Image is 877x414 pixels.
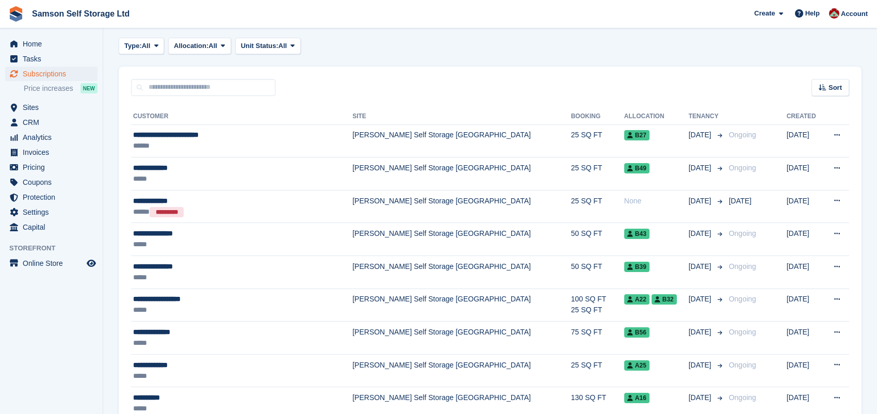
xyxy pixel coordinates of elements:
[131,108,352,125] th: Customer
[624,294,649,305] span: A22
[5,160,98,174] a: menu
[124,41,142,51] span: Type:
[729,229,756,237] span: Ongoing
[689,294,713,305] span: [DATE]
[571,157,624,190] td: 25 SQ FT
[829,8,839,19] img: Ian
[85,257,98,269] a: Preview store
[352,354,571,387] td: [PERSON_NAME] Self Storage [GEOGRAPHIC_DATA]
[23,37,85,51] span: Home
[279,41,287,51] span: All
[689,196,713,206] span: [DATE]
[80,83,98,93] div: NEW
[24,84,73,93] span: Price increases
[5,145,98,160] a: menu
[624,130,649,140] span: B27
[787,322,823,355] td: [DATE]
[352,256,571,289] td: [PERSON_NAME] Self Storage [GEOGRAPHIC_DATA]
[23,175,85,189] span: Coupons
[5,37,98,51] a: menu
[805,8,820,19] span: Help
[729,361,756,369] span: Ongoing
[652,294,677,305] span: B32
[8,6,24,22] img: stora-icon-8386f47178a22dfd0bd8f6a31ec36ba5ce8667c1dd55bd0f319d3a0aa187defe.svg
[689,327,713,338] span: [DATE]
[787,256,823,289] td: [DATE]
[9,243,103,253] span: Storefront
[23,160,85,174] span: Pricing
[624,229,649,239] span: B43
[624,262,649,272] span: B39
[689,360,713,371] span: [DATE]
[787,354,823,387] td: [DATE]
[689,108,725,125] th: Tenancy
[5,130,98,145] a: menu
[689,163,713,173] span: [DATE]
[24,83,98,94] a: Price increases NEW
[841,9,868,19] span: Account
[729,328,756,336] span: Ongoing
[624,108,689,125] th: Allocation
[729,262,756,270] span: Ongoing
[571,190,624,223] td: 25 SQ FT
[571,223,624,256] td: 50 SQ FT
[571,289,624,322] td: 100 SQ FT 25 SQ FT
[23,256,85,270] span: Online Store
[352,322,571,355] td: [PERSON_NAME] Self Storage [GEOGRAPHIC_DATA]
[23,115,85,130] span: CRM
[23,205,85,219] span: Settings
[729,164,756,172] span: Ongoing
[624,196,689,206] div: None
[729,131,756,139] span: Ongoing
[23,190,85,204] span: Protection
[352,289,571,322] td: [PERSON_NAME] Self Storage [GEOGRAPHIC_DATA]
[5,220,98,234] a: menu
[729,393,756,402] span: Ongoing
[174,41,208,51] span: Allocation:
[23,130,85,145] span: Analytics
[787,289,823,322] td: [DATE]
[5,175,98,189] a: menu
[689,261,713,272] span: [DATE]
[571,124,624,157] td: 25 SQ FT
[23,67,85,81] span: Subscriptions
[729,295,756,303] span: Ongoing
[571,108,624,125] th: Booking
[208,41,217,51] span: All
[571,256,624,289] td: 50 SQ FT
[5,100,98,115] a: menu
[28,5,134,22] a: Samson Self Storage Ltd
[689,228,713,239] span: [DATE]
[142,41,151,51] span: All
[624,163,649,173] span: B49
[168,38,231,55] button: Allocation: All
[571,322,624,355] td: 75 SQ FT
[352,190,571,223] td: [PERSON_NAME] Self Storage [GEOGRAPHIC_DATA]
[241,41,279,51] span: Unit Status:
[787,108,823,125] th: Created
[5,256,98,270] a: menu
[829,83,842,93] span: Sort
[23,100,85,115] span: Sites
[787,157,823,190] td: [DATE]
[23,145,85,160] span: Invoices
[787,124,823,157] td: [DATE]
[787,190,823,223] td: [DATE]
[5,52,98,66] a: menu
[754,8,775,19] span: Create
[352,124,571,157] td: [PERSON_NAME] Self Storage [GEOGRAPHIC_DATA]
[624,327,649,338] span: B56
[624,393,649,403] span: A16
[689,392,713,403] span: [DATE]
[23,220,85,234] span: Capital
[571,354,624,387] td: 25 SQ FT
[5,190,98,204] a: menu
[119,38,164,55] button: Type: All
[5,115,98,130] a: menu
[5,67,98,81] a: menu
[787,223,823,256] td: [DATE]
[624,360,649,371] span: A25
[689,130,713,140] span: [DATE]
[729,197,752,205] span: [DATE]
[352,108,571,125] th: Site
